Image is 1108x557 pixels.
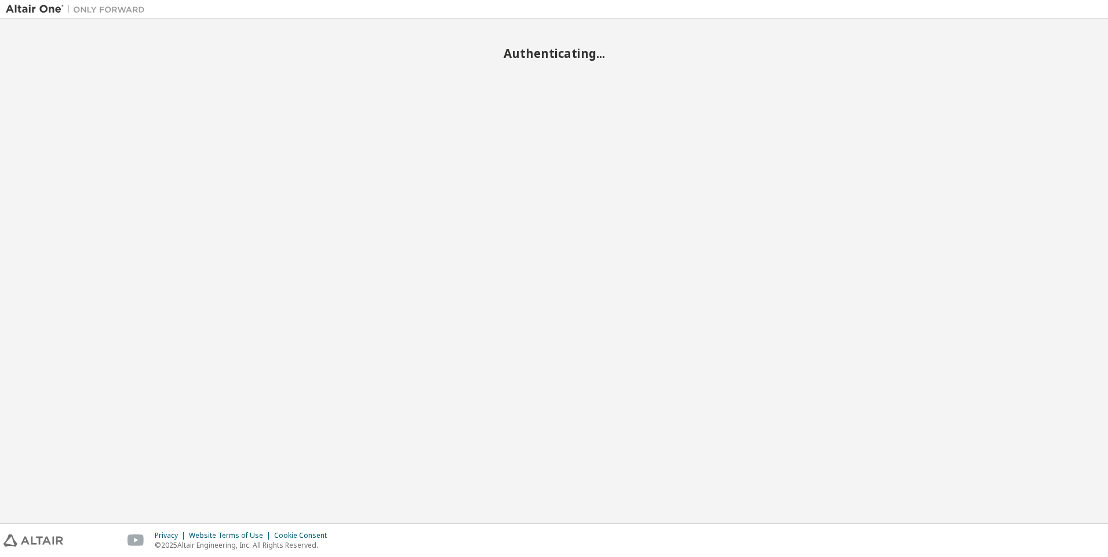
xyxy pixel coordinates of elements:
[155,540,334,550] p: © 2025 Altair Engineering, Inc. All Rights Reserved.
[6,3,151,15] img: Altair One
[127,534,144,547] img: youtube.svg
[155,531,189,540] div: Privacy
[6,46,1102,61] h2: Authenticating...
[3,534,63,547] img: altair_logo.svg
[189,531,274,540] div: Website Terms of Use
[274,531,334,540] div: Cookie Consent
